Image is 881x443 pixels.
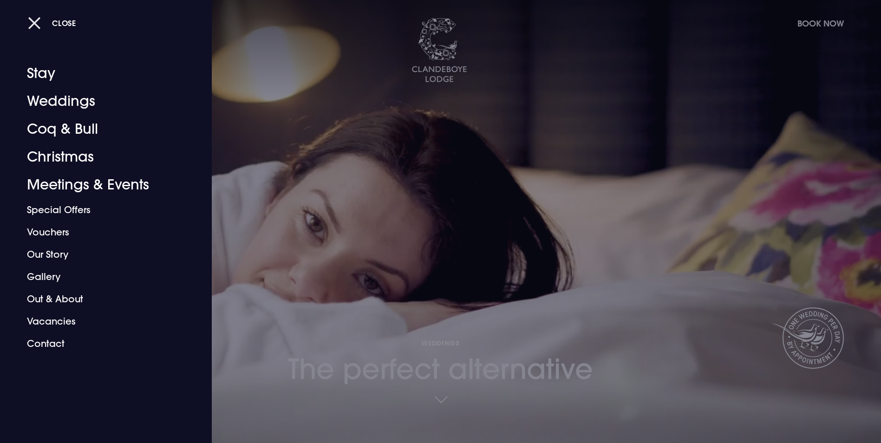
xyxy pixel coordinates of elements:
a: Gallery [27,266,174,288]
button: Close [28,13,76,33]
a: Vouchers [27,221,174,243]
a: Stay [27,59,174,87]
a: Special Offers [27,199,174,221]
a: Vacancies [27,310,174,332]
a: Coq & Bull [27,115,174,143]
a: Our Story [27,243,174,266]
a: Contact [27,332,174,355]
a: Meetings & Events [27,171,174,199]
a: Out & About [27,288,174,310]
a: Weddings [27,87,174,115]
span: Close [52,18,76,28]
a: Christmas [27,143,174,171]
